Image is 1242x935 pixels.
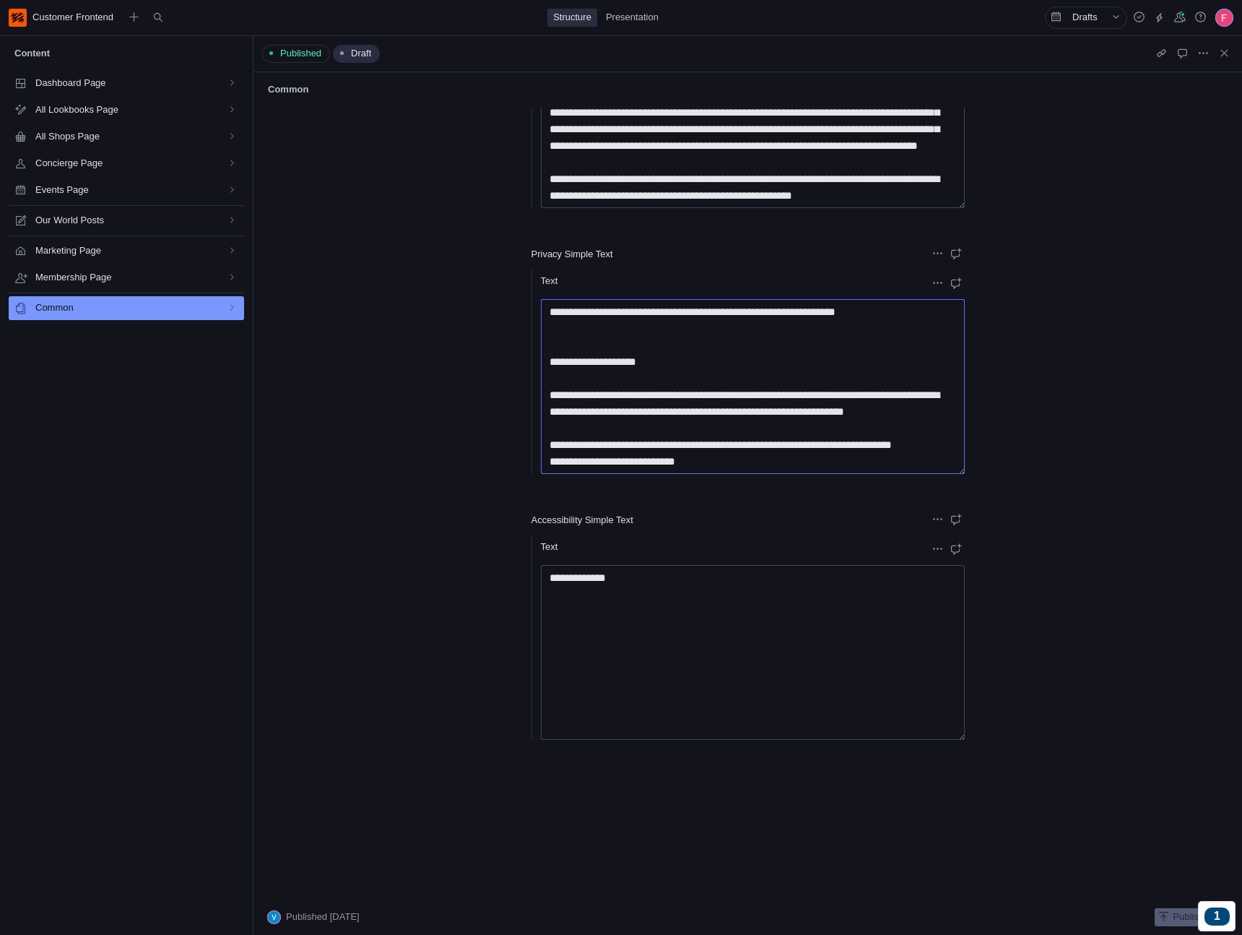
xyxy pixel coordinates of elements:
[1155,908,1210,926] button: Publish
[1171,9,1189,27] button: Global presence
[947,275,965,293] button: Add comment
[280,47,321,61] span: Published
[9,266,244,290] a: Membership Page
[35,301,209,315] span: Common
[1152,45,1171,63] button: Copy Document URL
[351,47,371,61] span: Draft
[531,248,613,262] span: Privacy Simple Text
[35,271,209,285] span: Membership Page
[9,209,244,233] a: Our World Posts
[35,184,209,197] span: Events Page
[606,11,659,25] span: Presentation
[9,9,119,27] a: Customer Frontend
[125,9,143,27] button: Create new document
[267,910,281,924] div: Violet Bullock
[1191,9,1210,27] button: Help and resources
[929,540,947,559] button: Field actions
[35,157,209,171] span: Concierge Page
[541,275,558,288] span: Text
[333,45,380,63] button: Draft
[9,125,244,149] a: All Shops Page
[149,9,167,27] button: Open search
[929,275,947,293] button: Field actions
[547,9,597,27] a: Structure
[541,540,558,554] span: Text
[9,72,244,95] a: Dashboard Page
[947,512,965,530] button: Add comment
[14,47,50,61] span: Content
[947,246,965,264] button: Add comment
[32,11,113,25] span: Customer Frontend
[9,152,244,176] a: Concierge Page
[9,178,244,202] a: Events Page
[947,541,965,559] button: Add comment
[286,910,360,924] span: Published [DATE]
[929,511,947,529] button: Field actions
[262,45,330,63] button: Published
[35,244,209,258] span: Marketing Page
[265,908,365,926] button: Published [DATE]
[35,214,209,228] span: Our World Posts
[9,98,244,122] a: All Lookbooks Page
[531,514,633,527] span: Accessibility Simple Text
[1173,45,1191,63] button: Comments
[35,103,209,117] span: All Lookbooks Page
[1215,9,1233,27] div: Fernando Rodriguez
[9,72,244,323] ul: Content
[9,296,244,320] a: Common
[35,130,209,144] span: All Shops Page
[268,83,308,97] span: Common
[600,9,664,27] a: Presentation
[35,77,209,90] span: Dashboard Page
[553,11,591,25] span: Structure
[1072,11,1098,25] span: Drafts
[1173,910,1204,924] span: Publish
[929,245,947,263] button: Field actions
[9,239,244,263] a: Marketing Page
